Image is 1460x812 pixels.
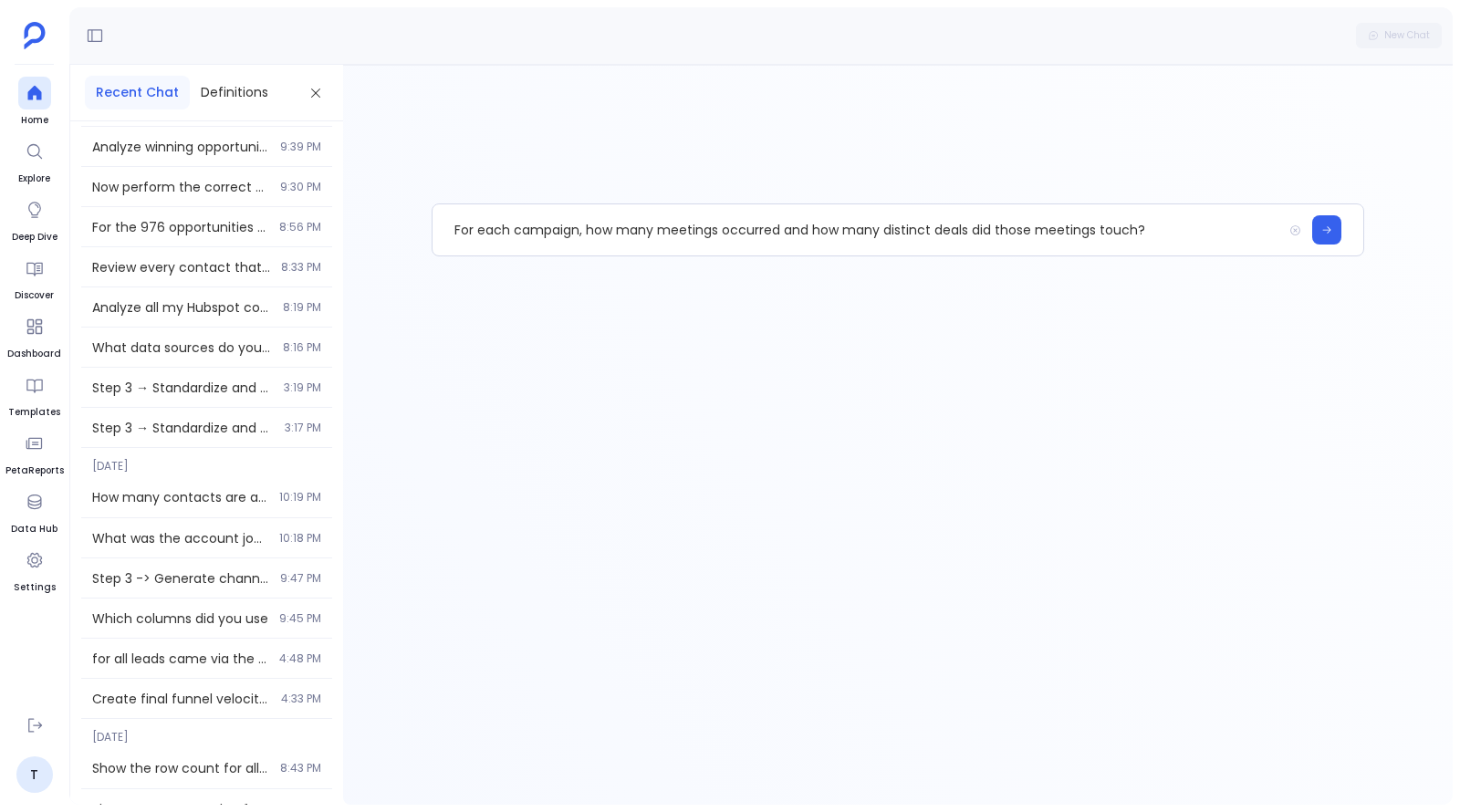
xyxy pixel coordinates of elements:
[11,485,57,536] a: Data Hub
[280,140,321,154] span: 9:39 PM
[279,220,321,234] span: 8:56 PM
[16,756,53,793] a: T
[92,488,268,506] span: How many contacts are attached to opportunities created in the last 1 year
[92,379,273,397] span: Step 3 → Standardize and categorize response time metrics from Step 2 data Take conversion data f...
[92,569,269,588] span: Step 3 -> Generate channel-wise breakdown summary with totals Take the aggregated channel data fr...
[285,421,321,435] span: 3:17 PM
[280,761,321,776] span: 8:43 PM
[280,180,321,194] span: 9:30 PM
[190,76,279,109] button: Definitions
[8,369,60,420] a: Templates
[7,347,61,361] span: Dashboard
[279,490,321,505] span: 10:19 PM
[92,650,268,668] span: for all leads came via the organic search vs leads who came via referrals, which ones needed more...
[281,260,321,275] span: 8:33 PM
[92,178,269,196] span: Now perform the correct conversion analysis using the Lead table IsConverted field. Calculate act...
[85,76,190,109] button: Recent Chat
[18,113,51,128] span: Home
[280,571,321,586] span: 9:47 PM
[279,531,321,546] span: 10:18 PM
[81,448,332,474] span: [DATE]
[92,338,272,357] span: What data sources do you have access to? Do you have HubSpot contacts data or any CRM contact dat...
[92,298,272,317] span: Analyze all my Hubspot contacts data: 1) Show me all available fields and their completeness rate...
[11,522,57,536] span: Data Hub
[92,138,269,156] span: Analyze winning opportunities to identify the most common titles/job roles associated with succes...
[5,427,64,478] a: PetaReports
[14,544,56,595] a: Settings
[92,218,268,236] span: For the 976 opportunities created in the last 180 days, analyze win rates by sales region or terr...
[18,77,51,128] a: Home
[12,230,57,245] span: Deep Dive
[279,651,321,666] span: 4:48 PM
[15,288,54,303] span: Discover
[7,310,61,361] a: Dashboard
[14,580,56,595] span: Settings
[18,135,51,186] a: Explore
[81,719,332,744] span: [DATE]
[92,759,269,777] span: Show the row count for all 29 hubspot table
[92,609,268,628] span: Which columns did you use
[92,258,270,276] span: Review every contact that closed-won in the last 180 days and identify their ideal engagement pat...
[24,22,46,49] img: petavue logo
[279,611,321,626] span: 9:45 PM
[92,529,268,547] span: What was the account journey for this deal - show all GTM touchpoints and engagement activities f...
[5,463,64,478] span: PetaReports
[18,172,51,186] span: Explore
[283,300,321,315] span: 8:19 PM
[284,380,321,395] span: 3:19 PM
[8,405,60,420] span: Templates
[12,193,57,245] a: Deep Dive
[433,206,1281,254] p: For each campaign, how many meetings occurred and how many distinct deals did those meetings touch?
[281,692,321,706] span: 4:33 PM
[92,690,270,708] span: Create final funnel velocity summary with key metrics: total opportunities that moved stages in l...
[283,340,321,355] span: 8:16 PM
[15,252,54,303] a: Discover
[92,419,274,437] span: Step 3 → Standardize and categorize response time metrics from Step 2 data Take conversion data f...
